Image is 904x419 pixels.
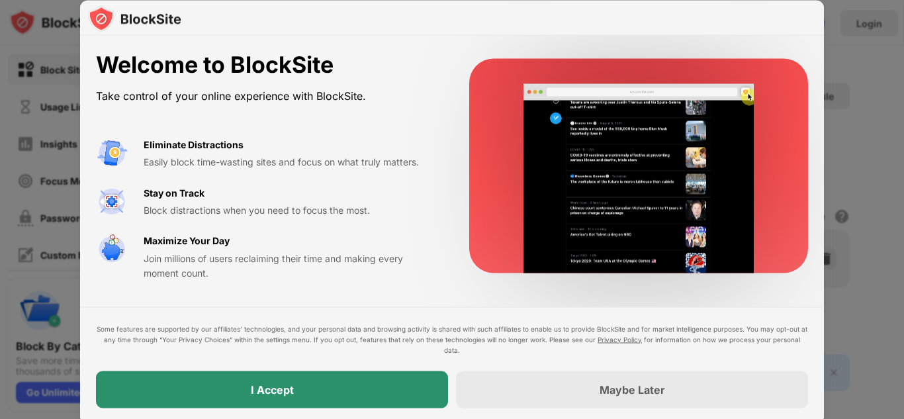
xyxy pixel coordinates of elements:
div: Stay on Track [144,185,204,200]
img: logo-blocksite.svg [88,5,181,32]
div: I Accept [251,383,294,396]
div: Block distractions when you need to focus the most. [144,203,437,217]
div: Maximize Your Day [144,234,230,248]
div: Some features are supported by our affiliates’ technologies, and your personal data and browsing ... [96,323,808,355]
div: Take control of your online experience with BlockSite. [96,86,437,105]
div: Easily block time-wasting sites and focus on what truly matters. [144,155,437,169]
div: Join millions of users reclaiming their time and making every moment count. [144,251,437,281]
img: value-focus.svg [96,185,128,217]
div: Welcome to BlockSite [96,52,437,79]
img: value-avoid-distractions.svg [96,137,128,169]
img: value-safe-time.svg [96,234,128,265]
div: Maybe Later [600,383,665,396]
a: Privacy Policy [598,335,642,343]
div: Eliminate Distractions [144,137,244,152]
